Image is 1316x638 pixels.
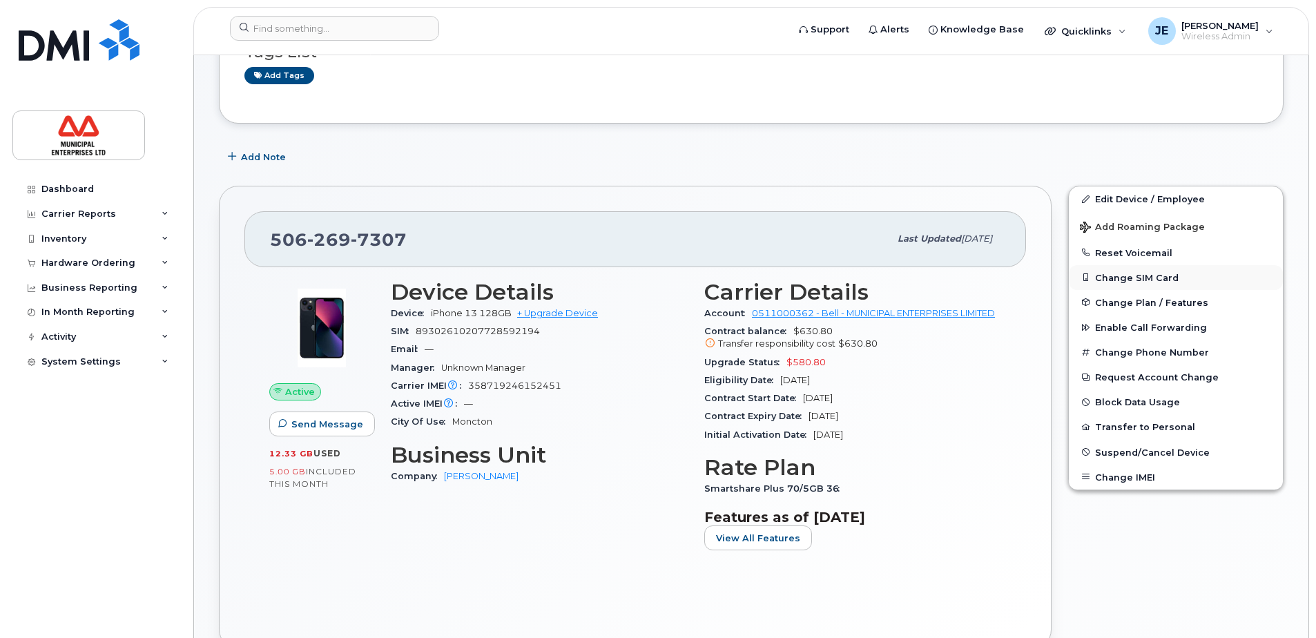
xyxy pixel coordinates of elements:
[704,525,812,550] button: View All Features
[803,393,833,403] span: [DATE]
[704,326,793,336] span: Contract balance
[1095,447,1210,457] span: Suspend/Cancel Device
[704,393,803,403] span: Contract Start Date
[789,16,859,43] a: Support
[898,233,961,244] span: Last updated
[416,326,540,336] span: 89302610207728592194
[1181,31,1259,42] span: Wireless Admin
[391,398,464,409] span: Active IMEI
[270,229,407,250] span: 506
[1069,414,1283,439] button: Transfer to Personal
[1181,20,1259,31] span: [PERSON_NAME]
[704,411,809,421] span: Contract Expiry Date
[425,344,434,354] span: —
[291,418,363,431] span: Send Message
[219,144,298,169] button: Add Note
[752,308,995,318] a: 0511000362 - Bell - MUNICIPAL ENTERPRISES LIMITED
[704,308,752,318] span: Account
[285,385,315,398] span: Active
[269,449,313,458] span: 12.33 GB
[269,467,306,476] span: 5.00 GB
[230,16,439,41] input: Find something...
[1035,17,1136,45] div: Quicklinks
[919,16,1034,43] a: Knowledge Base
[441,362,525,373] span: Unknown Manager
[452,416,492,427] span: Moncton
[1069,465,1283,490] button: Change IMEI
[1155,23,1168,39] span: JE
[718,338,835,349] span: Transfer responsibility cost
[244,67,314,84] a: Add tags
[704,326,1001,351] span: $630.80
[704,375,780,385] span: Eligibility Date
[704,357,786,367] span: Upgrade Status
[244,43,1258,61] h3: Tags List
[431,308,512,318] span: iPhone 13 128GB
[280,287,363,369] img: image20231002-3703462-1ig824h.jpeg
[517,308,598,318] a: + Upgrade Device
[241,151,286,164] span: Add Note
[780,375,810,385] span: [DATE]
[1069,340,1283,365] button: Change Phone Number
[391,280,688,304] h3: Device Details
[1069,212,1283,240] button: Add Roaming Package
[391,443,688,467] h3: Business Unit
[838,338,878,349] span: $630.80
[704,483,846,494] span: Smartshare Plus 70/5GB 36
[307,229,351,250] span: 269
[1139,17,1283,45] div: James Eagles
[704,509,1001,525] h3: Features as of [DATE]
[1069,315,1283,340] button: Enable Call Forwarding
[391,380,468,391] span: Carrier IMEI
[1069,440,1283,465] button: Suspend/Cancel Device
[716,532,800,545] span: View All Features
[269,412,375,436] button: Send Message
[1069,389,1283,414] button: Block Data Usage
[880,23,909,37] span: Alerts
[1069,186,1283,211] a: Edit Device / Employee
[391,308,431,318] span: Device
[1095,297,1208,307] span: Change Plan / Features
[1069,365,1283,389] button: Request Account Change
[859,16,919,43] a: Alerts
[786,357,826,367] span: $580.80
[391,326,416,336] span: SIM
[391,362,441,373] span: Manager
[813,429,843,440] span: [DATE]
[809,411,838,421] span: [DATE]
[1069,265,1283,290] button: Change SIM Card
[961,233,992,244] span: [DATE]
[1069,290,1283,315] button: Change Plan / Features
[704,280,1001,304] h3: Carrier Details
[811,23,849,37] span: Support
[704,455,1001,480] h3: Rate Plan
[269,466,356,489] span: included this month
[464,398,473,409] span: —
[468,380,561,391] span: 358719246152451
[391,416,452,427] span: City Of Use
[313,448,341,458] span: used
[1061,26,1112,37] span: Quicklinks
[391,471,444,481] span: Company
[1095,322,1207,333] span: Enable Call Forwarding
[391,344,425,354] span: Email
[1069,240,1283,265] button: Reset Voicemail
[444,471,519,481] a: [PERSON_NAME]
[704,429,813,440] span: Initial Activation Date
[351,229,407,250] span: 7307
[1080,222,1205,235] span: Add Roaming Package
[940,23,1024,37] span: Knowledge Base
